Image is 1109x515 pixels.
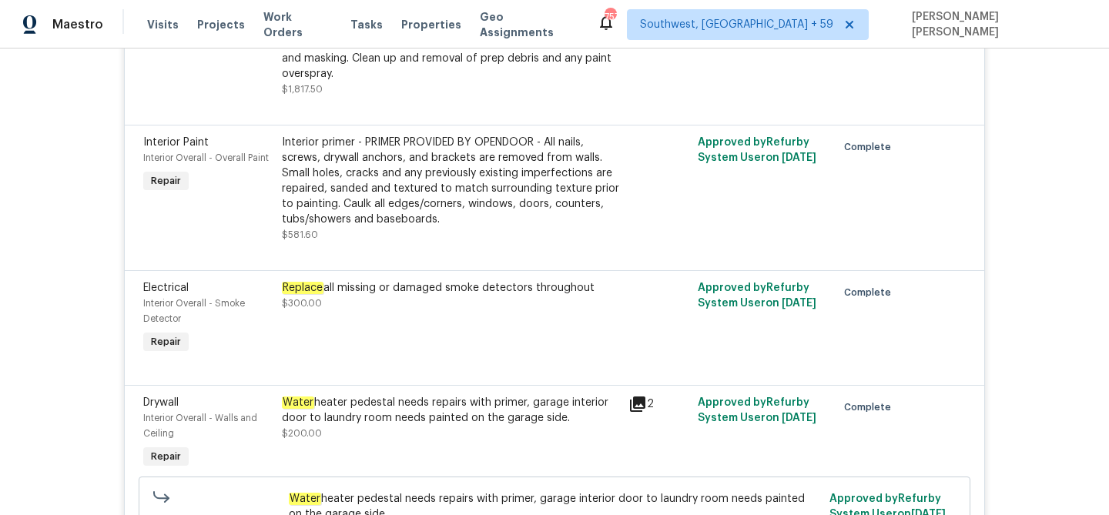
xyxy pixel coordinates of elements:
[145,449,187,464] span: Repair
[782,413,816,423] span: [DATE]
[282,230,318,239] span: $581.60
[480,9,578,40] span: Geo Assignments
[844,400,897,415] span: Complete
[282,395,619,426] div: heater pedestal needs repairs with primer, garage interior door to laundry room needs painted on ...
[698,137,816,163] span: Approved by Refurby System User on
[143,283,189,293] span: Electrical
[844,139,897,155] span: Complete
[147,17,179,32] span: Visits
[906,9,1086,40] span: [PERSON_NAME] [PERSON_NAME]
[782,298,816,309] span: [DATE]
[350,19,383,30] span: Tasks
[52,17,103,32] span: Maestro
[282,299,322,308] span: $300.00
[282,135,619,227] div: Interior primer - PRIMER PROVIDED BY OPENDOOR - All nails, screws, drywall anchors, and brackets ...
[197,17,245,32] span: Projects
[282,282,323,294] em: Replace
[844,285,897,300] span: Complete
[143,413,257,438] span: Interior Overall - Walls and Ceiling
[143,137,209,148] span: Interior Paint
[282,396,314,409] em: Water
[145,334,187,349] span: Repair
[698,397,816,423] span: Approved by Refurby System User on
[289,493,321,505] em: Water
[401,17,461,32] span: Properties
[628,395,689,413] div: 2
[698,283,816,309] span: Approved by Refurby System User on
[282,280,619,296] div: all missing or damaged smoke detectors throughout
[263,9,332,40] span: Work Orders
[143,299,245,323] span: Interior Overall - Smoke Detector
[605,9,615,25] div: 757
[640,17,833,32] span: Southwest, [GEOGRAPHIC_DATA] + 59
[145,173,187,189] span: Repair
[282,429,322,438] span: $200.00
[782,152,816,163] span: [DATE]
[143,153,269,162] span: Interior Overall - Overall Paint
[143,397,179,408] span: Drywall
[282,85,323,94] span: $1,817.50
